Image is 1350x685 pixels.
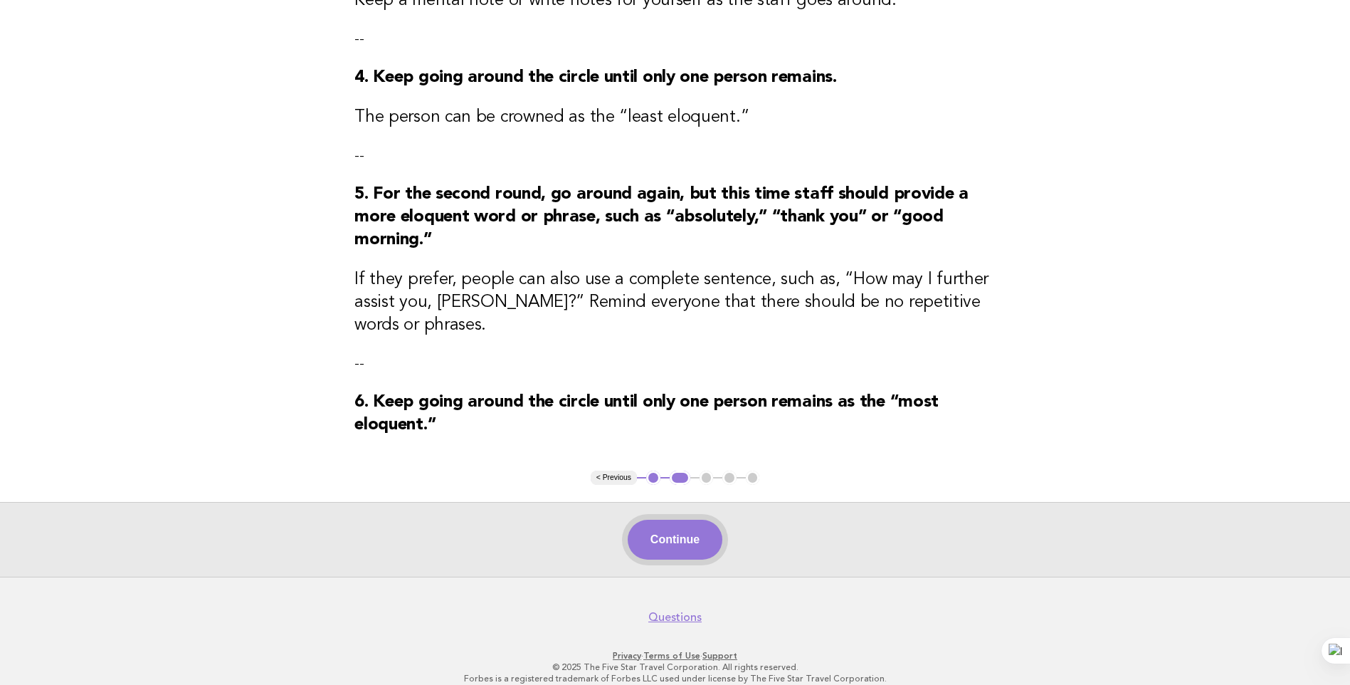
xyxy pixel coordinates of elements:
h3: The person can be crowned as the “least eloquent.” [354,106,996,129]
strong: 5. For the second round, go around again, but this time staff should provide a more eloquent word... [354,186,969,249]
button: 1 [646,471,660,485]
button: Continue [628,520,722,560]
a: Questions [648,610,702,624]
strong: 6. Keep going around the circle until only one person remains as the “most eloquent.” [354,394,939,434]
p: Forbes is a registered trademark of Forbes LLC used under license by The Five Star Travel Corpora... [240,673,1111,684]
button: 2 [670,471,690,485]
a: Terms of Use [643,651,700,661]
button: < Previous [591,471,637,485]
h3: If they prefer, people can also use a complete sentence, such as, “How may I further assist you, ... [354,268,996,337]
p: · · [240,650,1111,662]
strong: 4. Keep going around the circle until only one person remains. [354,69,836,86]
p: -- [354,354,996,374]
a: Privacy [613,651,641,661]
p: -- [354,146,996,166]
a: Support [702,651,737,661]
p: -- [354,29,996,49]
p: © 2025 The Five Star Travel Corporation. All rights reserved. [240,662,1111,673]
